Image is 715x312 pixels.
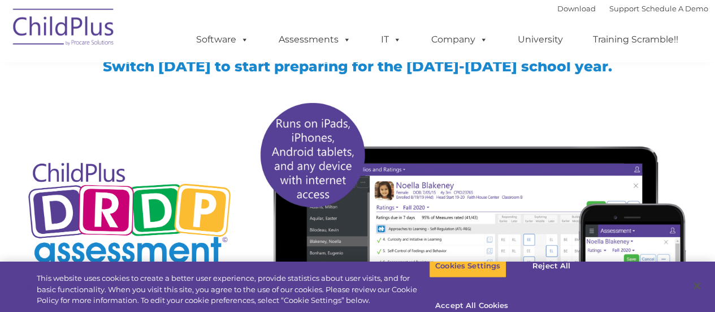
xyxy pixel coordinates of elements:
img: Copyright - DRDP Logo [24,150,235,279]
a: IT [370,28,413,51]
font: | [557,4,708,13]
button: Reject All [516,254,587,278]
a: Training Scramble!! [582,28,690,51]
img: ChildPlus by Procare Solutions [7,1,120,57]
a: Software [185,28,260,51]
a: Support [609,4,639,13]
button: Close [684,273,709,298]
span: Switch [DATE] to start preparing for the [DATE]-[DATE] school year. [103,58,612,75]
button: Cookies Settings [429,254,506,278]
a: University [506,28,574,51]
div: This website uses cookies to create a better user experience, provide statistics about user visit... [37,273,429,306]
a: Assessments [267,28,362,51]
a: Schedule A Demo [642,4,708,13]
a: Company [420,28,499,51]
a: Download [557,4,596,13]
